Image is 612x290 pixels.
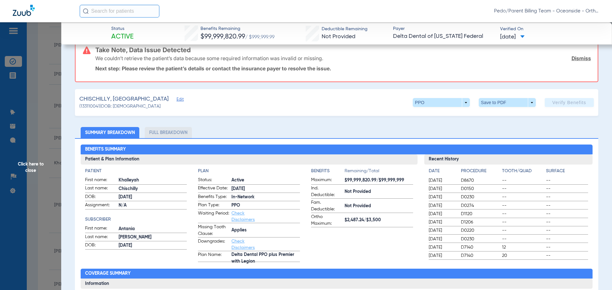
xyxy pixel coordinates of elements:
[413,98,470,107] button: PPO
[85,168,187,174] h4: Patient
[81,154,418,165] h3: Patient & Plan Information
[85,216,187,223] h4: Subscriber
[546,186,588,192] span: --
[502,194,544,200] span: --
[311,185,342,198] span: Ind. Deductible:
[461,202,500,209] span: D0274
[461,186,500,192] span: D0150
[119,242,187,249] span: [DATE]
[546,168,588,174] h4: Surface
[81,279,593,289] h3: Information
[119,177,187,184] span: Khalleyah
[429,177,455,184] span: [DATE]
[429,194,455,200] span: [DATE]
[200,25,274,32] span: Benefits Remaining
[479,98,536,107] button: Save to PDF
[502,227,544,234] span: --
[546,219,588,225] span: --
[177,97,182,103] span: Edit
[198,177,229,184] span: Status:
[311,214,342,227] span: Ortho Maximum:
[393,25,495,32] span: Payer
[429,202,455,209] span: [DATE]
[461,194,500,200] span: D0230
[79,103,161,110] span: (133110041) DOB: [DEMOGRAPHIC_DATA]
[119,186,187,192] span: Chischilly
[231,177,300,184] span: Active
[231,186,300,192] span: [DATE]
[461,227,500,234] span: D0220
[546,194,588,200] span: --
[198,238,229,251] span: Downgrades:
[95,47,591,53] h3: Take Note, Data Issue Detected
[85,177,116,184] span: First name:
[231,239,255,250] a: Check Disclaimers
[461,236,500,242] span: D0230
[345,203,413,209] span: Not Provided
[502,244,544,251] span: 12
[198,185,229,193] span: Effective Date:
[461,219,500,225] span: D1206
[546,252,588,259] span: --
[231,211,255,222] a: Check Disclaimers
[494,8,599,14] span: Pedo/Parent Billing Team - Oceanside - Ortho | The Super Dentists
[198,202,229,209] span: Plan Type:
[231,255,300,262] span: Delta Dental PPO plus Premier with Legion
[198,251,229,262] span: Plan Name:
[429,219,455,225] span: [DATE]
[145,127,192,138] li: Full Breakdown
[345,168,413,177] span: Remaining/Total
[81,127,139,138] li: Summary Breakdown
[311,168,345,174] h4: Benefits
[311,199,342,213] span: Fam. Deductible:
[502,177,544,184] span: --
[198,210,229,223] span: Waiting Period:
[345,188,413,195] span: Not Provided
[231,227,300,234] span: Applies
[429,168,455,177] app-breakdown-title: Date
[546,244,588,251] span: --
[429,244,455,251] span: [DATE]
[502,168,544,177] app-breakdown-title: Tooth/Quad
[245,35,274,40] span: / $999,999.99
[13,5,35,16] img: Zuub Logo
[546,202,588,209] span: --
[502,168,544,174] h4: Tooth/Quad
[500,26,602,32] span: Verified On
[461,177,500,184] span: D8670
[198,168,300,174] h4: Plan
[322,34,355,39] span: Not Provided
[231,202,300,209] span: PPO
[95,55,323,61] p: We couldn’t retrieve the patient’s data because some required information was invalid or missing.
[502,202,544,209] span: --
[231,194,300,201] span: In-Network
[119,226,187,232] span: Antania
[311,177,342,184] span: Maximum:
[502,211,544,217] span: --
[83,8,89,14] img: Search Icon
[81,269,593,279] h2: Coverage Summary
[572,55,591,61] a: Dismiss
[461,168,500,174] h4: Procedure
[424,154,593,165] h3: Recent History
[429,168,455,174] h4: Date
[429,211,455,217] span: [DATE]
[461,168,500,177] app-breakdown-title: Procedure
[461,252,500,259] span: D7140
[502,236,544,242] span: --
[119,194,187,201] span: [DATE]
[85,202,116,209] span: Assignment:
[502,219,544,225] span: --
[81,145,593,155] h2: Benefits Summary
[85,225,116,233] span: First name:
[85,234,116,241] span: Last name:
[429,252,455,259] span: [DATE]
[111,25,134,32] span: Status
[111,32,134,41] span: Active
[546,211,588,217] span: --
[198,224,229,237] span: Missing Tooth Clause:
[119,234,187,241] span: [PERSON_NAME]
[429,236,455,242] span: [DATE]
[198,194,229,201] span: Benefits Type:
